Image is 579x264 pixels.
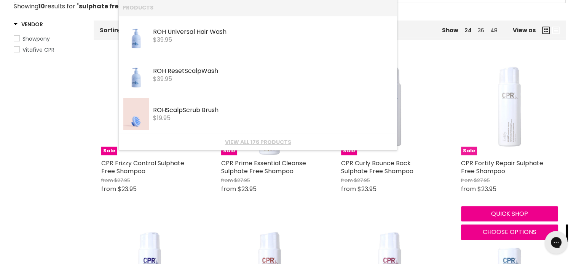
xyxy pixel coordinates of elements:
[185,66,201,75] b: Scalp
[100,27,122,33] label: Sorting
[461,177,473,184] span: from
[153,114,171,122] span: $19.95
[461,58,558,155] img: CPR Fortify Repair Sulphate Free Shampoo
[101,58,198,155] a: CPR Frizzy Control Sulphate Free ShampooSale
[79,2,122,11] strong: sulphate free
[114,177,130,184] span: $27.95
[14,3,566,10] p: Showing results for " "
[221,177,233,184] span: from
[341,185,356,193] span: from
[461,147,477,155] span: Sale
[461,206,558,221] button: Quick shop
[118,185,137,193] span: $23.95
[14,21,43,28] h3: Vendor
[474,177,490,184] span: $27.95
[234,177,250,184] span: $27.95
[357,185,376,193] span: $23.95
[221,147,237,155] span: Sale
[461,224,558,240] button: Choose options
[341,147,357,155] span: Sale
[464,27,472,34] a: 24
[38,2,45,11] strong: 10
[153,74,172,83] span: $39.95
[153,68,393,76] div: ROH Reset Wash
[483,228,536,236] span: Choose options
[14,46,84,54] a: Vitafive CPR
[461,159,543,175] a: CPR Fortify Repair Sulphate Free Shampoo
[153,28,393,36] div: ROH Universal Hair Wash
[123,59,149,91] img: resetscalpwash.webp
[238,185,257,193] span: $23.95
[478,27,484,34] a: 36
[119,94,397,133] li: Products: ROH Scalp Scrub Brush
[119,16,397,55] li: Products: ROH Universal Hair Wash
[513,27,536,33] span: View as
[101,185,116,193] span: from
[101,177,113,184] span: from
[119,55,397,94] li: Products: ROH Reset Scalp Wash
[461,58,558,155] a: CPR Fortify Repair Sulphate Free ShampooSale
[221,185,236,193] span: from
[101,159,184,175] a: CPR Frizzy Control Sulphate Free Shampoo
[490,27,498,34] a: 48
[14,35,84,43] a: Showpony
[22,35,50,43] span: Showpony
[123,98,149,130] img: scalpbrush-18.webp
[153,107,393,115] div: ROH Scrub Brush
[22,46,54,54] span: Vitafive CPR
[101,147,117,155] span: Sale
[461,185,476,193] span: from
[153,35,172,44] span: $39.95
[341,159,413,175] a: CPR Curly Bounce Back Sulphate Free Shampoo
[101,58,198,155] img: CPR Frizzy Control Sulphate Free Shampoo
[541,228,571,256] iframe: Gorgias live chat messenger
[123,20,149,52] img: universalhairwash.webp
[477,185,496,193] span: $23.95
[119,133,397,150] li: View All
[221,159,306,175] a: CPR Prime Essential Cleanse Sulphate Free Shampoo
[442,26,458,34] span: Show
[166,106,183,114] b: Scalp
[123,139,393,145] a: View all 176 products
[341,177,353,184] span: from
[354,177,370,184] span: $27.95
